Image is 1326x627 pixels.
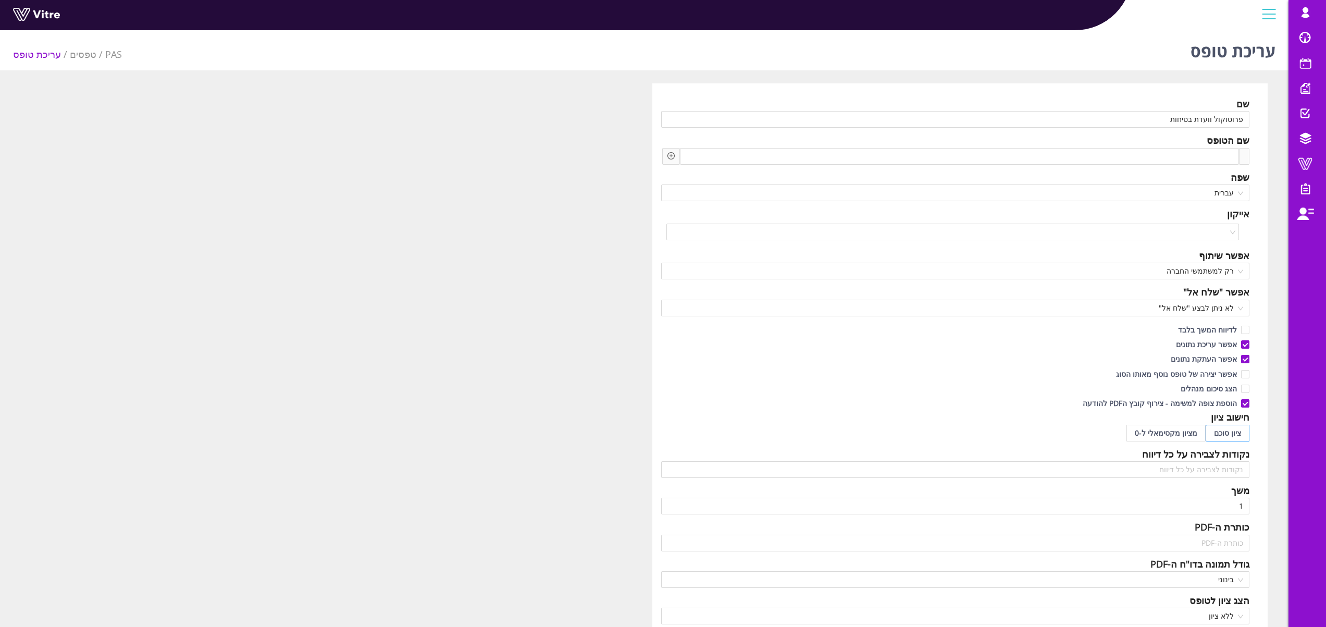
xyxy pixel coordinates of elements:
[1195,520,1249,534] div: כותרת ה-PDF
[1207,133,1249,147] div: שם הטופס
[1142,447,1249,461] div: נקודות לצבירה על כל דיווח
[1189,593,1249,608] div: הצג ציון לטופס
[1227,206,1249,221] div: אייקון
[661,111,1250,128] input: שם
[667,263,1244,279] span: רק למשתמשי החברה
[667,608,1244,624] span: ללא ציון
[1135,428,1197,438] span: מציון מקסימאלי ל-0
[1231,170,1249,185] div: שפה
[1172,339,1241,349] span: אפשר עריכת נתונים
[661,498,1250,514] input: משך
[1167,354,1241,364] span: אפשר העתקת נתונים
[667,152,675,159] span: plus-circle
[13,47,70,62] li: עריכת טופס
[1191,26,1275,70] h1: עריכת טופס
[1150,557,1249,571] div: גודל תמונה בדו"ח ה-PDF
[1176,384,1241,394] span: הצג סיכום מנהלים
[667,572,1244,587] span: בינוני
[1214,428,1241,438] span: ציון סוכם
[1236,96,1249,111] div: שם
[661,461,1250,478] input: נקודות לצבירה על כל דיווח
[70,48,96,60] a: טפסים
[1174,325,1241,335] span: לדיווח המשך בלבד
[105,48,122,60] a: PAS
[1112,369,1241,379] span: אפשר יצירה של טופס נוסף מאותו הסוג
[1231,483,1249,498] div: משך
[1211,410,1249,424] div: חישוב ציון
[667,300,1244,316] span: לא ניתן לבצע "שלח אל"
[1183,285,1249,299] div: אפשר "שלח אל"
[1199,248,1249,263] div: אפשר שיתוף
[1079,398,1241,408] span: הוספת צופה למשימה - צירוף קובץ הPDF להודעה
[667,185,1244,201] span: עברית
[661,535,1250,551] input: כותרת ה-PDF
